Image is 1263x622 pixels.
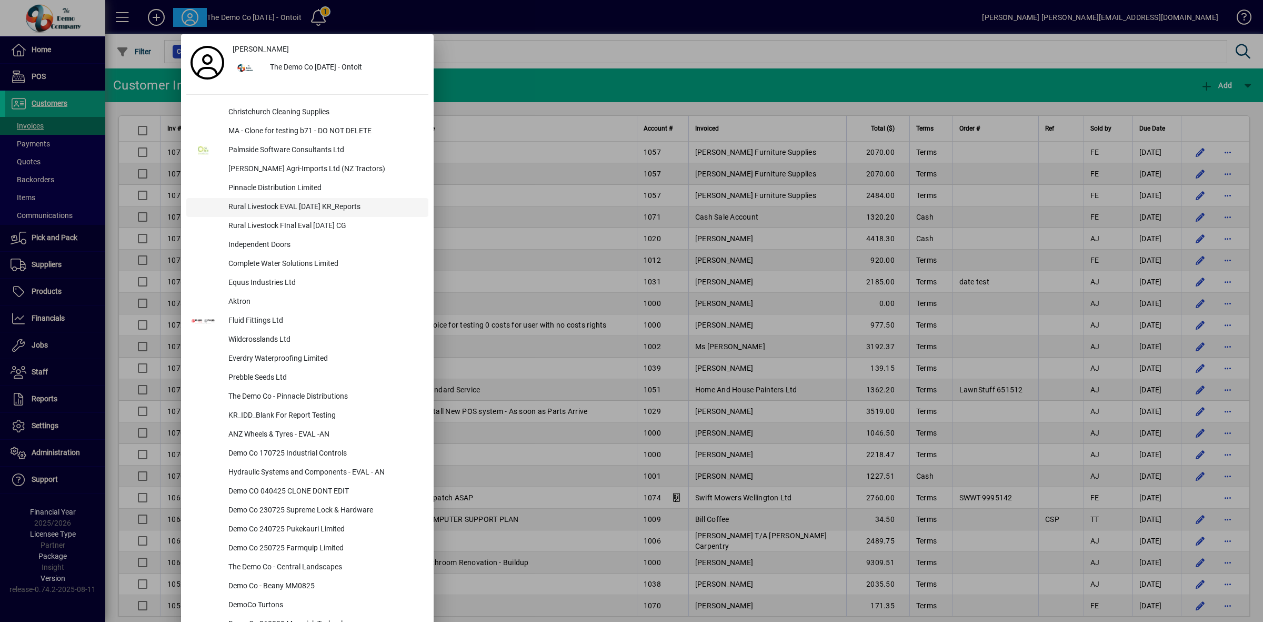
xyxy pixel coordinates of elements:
[220,501,428,520] div: Demo Co 230725 Supreme Lock & Hardware
[220,558,428,577] div: The Demo Co - Central Landscapes
[228,58,428,77] button: The Demo Co [DATE] - Ontoit
[186,501,428,520] button: Demo Co 230725 Supreme Lock & Hardware
[186,293,428,312] button: Aktron
[186,217,428,236] button: Rural Livestock FInal Eval [DATE] CG
[186,103,428,122] button: Christchurch Cleaning Supplies
[220,577,428,596] div: Demo Co - Beany MM0825
[186,160,428,179] button: [PERSON_NAME] Agri-Imports Ltd (NZ Tractors)
[220,293,428,312] div: Aktron
[186,482,428,501] button: Demo CO 040425 CLONE DONT EDIT
[186,255,428,274] button: Complete Water Solutions Limited
[220,445,428,463] div: Demo Co 170725 Industrial Controls
[233,44,289,55] span: [PERSON_NAME]
[220,426,428,445] div: ANZ Wheels & Tyres - EVAL -AN
[228,40,428,58] a: [PERSON_NAME]
[186,539,428,558] button: Demo Co 250725 Farmquip Limited
[220,388,428,407] div: The Demo Co - Pinnacle Distributions
[186,520,428,539] button: Demo Co 240725 Pukekauri Limited
[220,482,428,501] div: Demo CO 040425 CLONE DONT EDIT
[220,236,428,255] div: Independent Doors
[186,236,428,255] button: Independent Doors
[220,369,428,388] div: Prebble Seeds Ltd
[220,331,428,350] div: Wildcrosslands Ltd
[186,369,428,388] button: Prebble Seeds Ltd
[220,350,428,369] div: Everdry Waterproofing Limited
[186,558,428,577] button: The Demo Co - Central Landscapes
[220,596,428,615] div: DemoCo Turtons
[186,407,428,426] button: KR_IDD_Blank For Report Testing
[186,426,428,445] button: ANZ Wheels & Tyres - EVAL -AN
[186,198,428,217] button: Rural Livestock EVAL [DATE] KR_Reports
[186,274,428,293] button: Equus Industries Ltd
[220,520,428,539] div: Demo Co 240725 Pukekauri Limited
[186,596,428,615] button: DemoCo Turtons
[186,53,228,72] a: Profile
[220,198,428,217] div: Rural Livestock EVAL [DATE] KR_Reports
[186,388,428,407] button: The Demo Co - Pinnacle Distributions
[220,122,428,141] div: MA - Clone for testing b71 - DO NOT DELETE
[186,577,428,596] button: Demo Co - Beany MM0825
[262,58,428,77] div: The Demo Co [DATE] - Ontoit
[220,539,428,558] div: Demo Co 250725 Farmquip Limited
[186,350,428,369] button: Everdry Waterproofing Limited
[186,312,428,331] button: Fluid Fittings Ltd
[186,122,428,141] button: MA - Clone for testing b71 - DO NOT DELETE
[220,463,428,482] div: Hydraulic Systems and Components - EVAL - AN
[186,463,428,482] button: Hydraulic Systems and Components - EVAL - AN
[220,255,428,274] div: Complete Water Solutions Limited
[220,141,428,160] div: Palmside Software Consultants Ltd
[186,331,428,350] button: Wildcrosslands Ltd
[220,160,428,179] div: [PERSON_NAME] Agri-Imports Ltd (NZ Tractors)
[186,141,428,160] button: Palmside Software Consultants Ltd
[220,179,428,198] div: Pinnacle Distribution Limited
[186,179,428,198] button: Pinnacle Distribution Limited
[220,312,428,331] div: Fluid Fittings Ltd
[220,274,428,293] div: Equus Industries Ltd
[186,445,428,463] button: Demo Co 170725 Industrial Controls
[220,103,428,122] div: Christchurch Cleaning Supplies
[220,407,428,426] div: KR_IDD_Blank For Report Testing
[220,217,428,236] div: Rural Livestock FInal Eval [DATE] CG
